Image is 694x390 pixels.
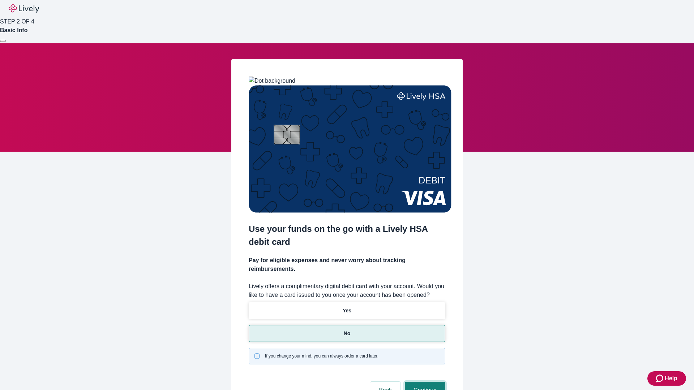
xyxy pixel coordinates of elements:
span: If you change your mind, you can always order a card later. [265,353,378,359]
img: Dot background [249,77,295,85]
label: Lively offers a complimentary digital debit card with your account. Would you like to have a card... [249,282,445,299]
button: Zendesk support iconHelp [647,371,686,386]
h2: Use your funds on the go with a Lively HSA debit card [249,222,445,248]
img: Lively [9,4,39,13]
span: Help [665,374,677,383]
svg: Zendesk support icon [656,374,665,383]
button: Yes [249,302,445,319]
p: No [344,330,351,337]
img: Debit card [249,85,451,213]
button: No [249,325,445,342]
p: Yes [343,307,351,315]
h4: Pay for eligible expenses and never worry about tracking reimbursements. [249,256,445,273]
